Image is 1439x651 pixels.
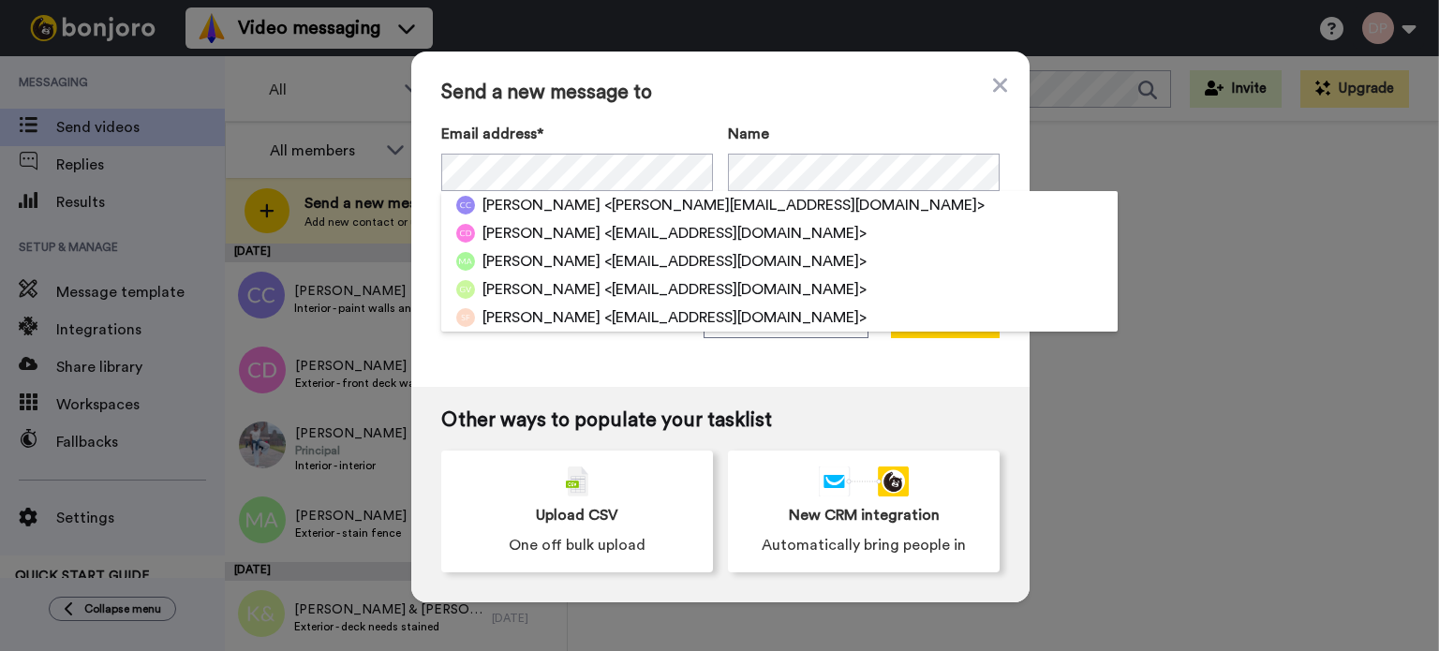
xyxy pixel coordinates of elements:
[456,280,475,299] img: gv.png
[604,194,985,216] span: <[PERSON_NAME][EMAIL_ADDRESS][DOMAIN_NAME]>
[762,534,966,556] span: Automatically bring people in
[604,278,867,301] span: <[EMAIL_ADDRESS][DOMAIN_NAME]>
[482,222,601,244] span: [PERSON_NAME]
[456,308,475,327] img: sf.png
[819,466,909,496] div: animation
[789,504,940,526] span: New CRM integration
[441,123,713,145] label: Email address*
[566,466,588,496] img: csv-grey.png
[441,81,1000,104] span: Send a new message to
[456,224,475,243] img: cd.png
[728,123,769,145] span: Name
[604,306,867,329] span: <[EMAIL_ADDRESS][DOMAIN_NAME]>
[604,222,867,244] span: <[EMAIL_ADDRESS][DOMAIN_NAME]>
[482,194,601,216] span: [PERSON_NAME]
[456,252,475,271] img: ma.png
[482,306,601,329] span: [PERSON_NAME]
[509,534,645,556] span: One off bulk upload
[441,409,1000,432] span: Other ways to populate your tasklist
[456,196,475,215] img: cc.png
[482,278,601,301] span: [PERSON_NAME]
[482,250,601,273] span: [PERSON_NAME]
[536,504,618,526] span: Upload CSV
[604,250,867,273] span: <[EMAIL_ADDRESS][DOMAIN_NAME]>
